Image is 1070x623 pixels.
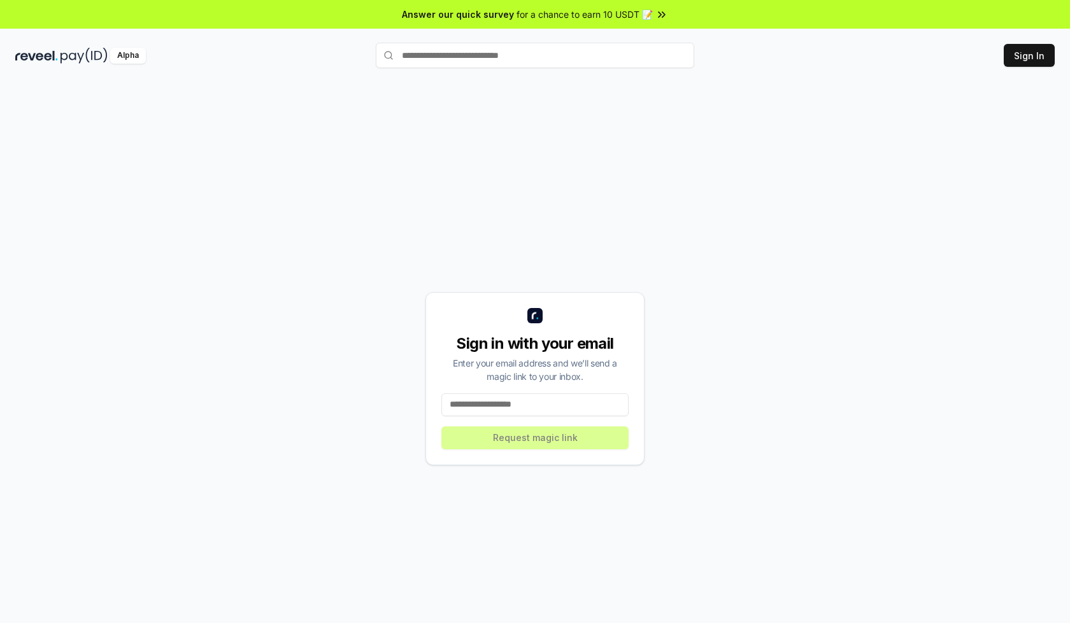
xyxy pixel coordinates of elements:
[110,48,146,64] div: Alpha
[402,8,514,21] span: Answer our quick survey
[441,356,629,383] div: Enter your email address and we’ll send a magic link to your inbox.
[527,308,543,323] img: logo_small
[1004,44,1055,67] button: Sign In
[517,8,653,21] span: for a chance to earn 10 USDT 📝
[61,48,108,64] img: pay_id
[441,333,629,354] div: Sign in with your email
[15,48,58,64] img: reveel_dark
